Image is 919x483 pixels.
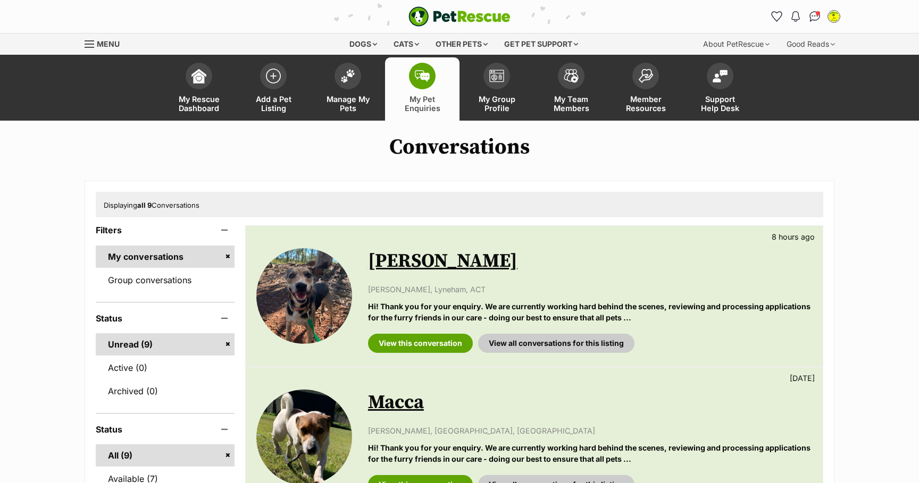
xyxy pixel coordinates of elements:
[85,33,127,53] a: Menu
[779,33,842,55] div: Good Reads
[256,248,352,344] img: Janie
[368,284,812,295] p: [PERSON_NAME], Lyneham, ACT
[96,444,235,467] a: All (9)
[340,69,355,83] img: manage-my-pets-icon-02211641906a0b7f246fdf0571729dbe1e7629f14944591b6c1af311fb30b64b.svg
[96,313,235,323] header: Status
[696,33,777,55] div: About PetRescue
[791,11,800,22] img: notifications-46538b983faf8c2785f20acdc204bb7945ddae34d4c08c2a6579f10ce5e182be.svg
[96,269,235,291] a: Group conversations
[104,201,199,209] span: Displaying Conversations
[534,57,608,121] a: My Team Members
[368,249,517,273] a: [PERSON_NAME]
[249,95,297,113] span: Add a Pet Listing
[787,8,804,25] button: Notifications
[564,69,579,83] img: team-members-icon-5396bd8760b3fe7c0b43da4ab00e1e3bb1a5d9ba89233759b79545d2d3fc5d0d.svg
[137,201,152,209] strong: all 9
[236,57,311,121] a: Add a Pet Listing
[806,8,823,25] a: Conversations
[768,8,785,25] a: Favourites
[266,69,281,83] img: add-pet-listing-icon-0afa8454b4691262ce3f59096e99ab1cd57d4a30225e0717b998d2c9b9846f56.svg
[386,33,427,55] div: Cats
[683,57,757,121] a: Support Help Desk
[96,425,235,434] header: Status
[368,425,812,436] p: [PERSON_NAME], [GEOGRAPHIC_DATA], [GEOGRAPHIC_DATA]
[408,6,511,27] a: PetRescue
[408,6,511,27] img: logo-e224e6f780fb5917bec1dbf3a21bbac754714ae5b6737aabdf751b685950b380.svg
[459,57,534,121] a: My Group Profile
[368,301,812,324] p: Hi! Thank you for your enquiry. We are currently working hard behind the scenes, reviewing and pr...
[608,57,683,121] a: Member Resources
[768,8,842,25] ul: Account quick links
[829,11,839,22] img: Cathy Craw profile pic
[713,70,728,82] img: help-desk-icon-fdf02630f3aa405de69fd3d07c3f3aa587a6932b1a1747fa1d2bba05be0121f9.svg
[415,70,430,82] img: pet-enquiries-icon-7e3ad2cf08bfb03b45e93fb7055b45f3efa6380592205ae92323e6603595dc1f.svg
[368,391,424,414] a: Macca
[385,57,459,121] a: My Pet Enquiries
[191,69,206,83] img: dashboard-icon-eb2f2d2d3e046f16d808141f083e7271f6b2e854fb5c12c21221c1fb7104beca.svg
[497,33,586,55] div: Get pet support
[428,33,495,55] div: Other pets
[175,95,223,113] span: My Rescue Dashboard
[772,231,815,242] p: 8 hours ago
[478,334,634,353] a: View all conversations for this listing
[311,57,385,121] a: Manage My Pets
[790,372,815,384] p: [DATE]
[825,8,842,25] button: My account
[96,357,235,379] a: Active (0)
[398,95,446,113] span: My Pet Enquiries
[96,333,235,355] a: Unread (9)
[342,33,385,55] div: Dogs
[622,95,670,113] span: Member Resources
[473,95,521,113] span: My Group Profile
[547,95,595,113] span: My Team Members
[696,95,744,113] span: Support Help Desk
[368,442,812,465] p: Hi! Thank you for your enquiry. We are currently working hard behind the scenes, reviewing and pr...
[96,380,235,402] a: Archived (0)
[809,11,821,22] img: chat-41dd97257d64d25036548639549fe6c8038ab92f7586957e7f3b1b290dea8141.svg
[96,225,235,235] header: Filters
[638,69,653,83] img: member-resources-icon-8e73f808a243e03378d46382f2149f9095a855e16c252ad45f914b54edf8863c.svg
[96,245,235,268] a: My conversations
[97,39,120,48] span: Menu
[324,95,372,113] span: Manage My Pets
[489,70,504,82] img: group-profile-icon-3fa3cf56718a62981997c0bc7e787c4b2cf8bcc04b72c1350f741eb67cf2f40e.svg
[368,334,473,353] a: View this conversation
[162,57,236,121] a: My Rescue Dashboard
